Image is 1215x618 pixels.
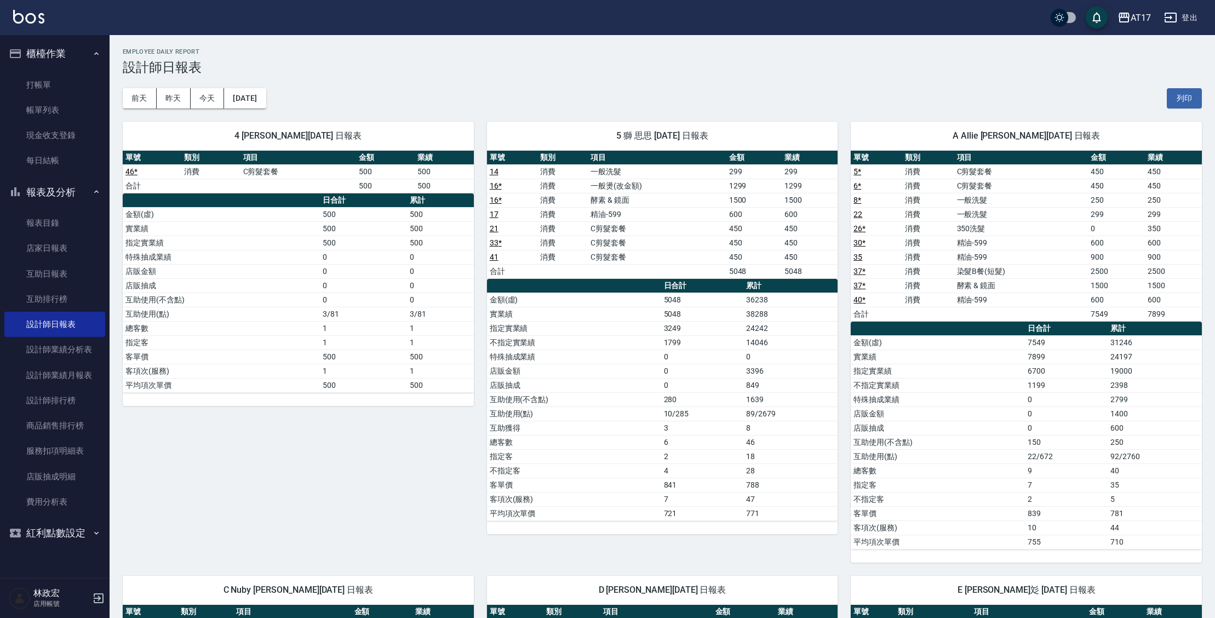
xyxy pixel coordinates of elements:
td: 299 [1145,207,1202,221]
td: 10/285 [661,407,744,421]
td: 1 [407,364,474,378]
a: 費用分析表 [4,489,105,514]
td: 6700 [1025,364,1108,378]
td: 7 [661,492,744,506]
h2: Employee Daily Report [123,48,1202,55]
td: 客項次(服務) [487,492,661,506]
td: 3249 [661,321,744,335]
td: 450 [1088,164,1145,179]
td: 互助使用(點) [851,449,1025,463]
td: 280 [661,392,744,407]
button: 前天 [123,88,157,108]
td: 0 [407,293,474,307]
td: 實業績 [851,350,1025,364]
a: 設計師排行榜 [4,388,105,413]
td: 450 [782,250,838,264]
td: 500 [320,207,407,221]
td: 0 [661,350,744,364]
a: 店家日報表 [4,236,105,261]
td: 500 [320,378,407,392]
th: 日合計 [1025,322,1108,336]
td: 客項次(服務) [123,364,320,378]
td: C剪髮套餐 [240,164,357,179]
td: 指定客 [851,478,1025,492]
th: 日合計 [320,193,407,208]
span: D [PERSON_NAME][DATE] 日報表 [500,585,825,596]
td: 2398 [1108,378,1202,392]
td: 7899 [1145,307,1202,321]
td: 46 [743,435,838,449]
td: C剪髮套餐 [954,179,1088,193]
span: 4 [PERSON_NAME][DATE] 日報表 [136,130,461,141]
span: A Allie [PERSON_NAME][DATE] 日報表 [864,130,1189,141]
td: 250 [1145,193,1202,207]
td: 40 [1108,463,1202,478]
td: 771 [743,506,838,520]
td: 消費 [181,164,240,179]
td: 500 [407,350,474,364]
td: 消費 [537,236,588,250]
td: C剪髮套餐 [954,164,1088,179]
div: AT17 [1131,11,1151,25]
th: 類別 [902,151,954,165]
td: 特殊抽成業績 [851,392,1025,407]
td: 一般洗髮 [588,164,726,179]
td: 消費 [902,221,954,236]
td: 8 [743,421,838,435]
td: 0 [320,264,407,278]
td: 1 [320,364,407,378]
td: 788 [743,478,838,492]
td: 5048 [661,293,744,307]
td: 5 [1108,492,1202,506]
th: 單號 [123,151,181,165]
th: 業績 [415,151,473,165]
a: 服務扣項明細表 [4,438,105,463]
td: 7549 [1025,335,1108,350]
td: 500 [415,164,473,179]
th: 金額 [726,151,782,165]
td: 店販抽成 [123,278,320,293]
td: 消費 [902,264,954,278]
a: 41 [490,253,498,261]
td: 2 [1025,492,1108,506]
a: 店販抽成明細 [4,464,105,489]
a: 帳單列表 [4,98,105,123]
td: 1299 [782,179,838,193]
table: a dense table [851,151,1202,322]
th: 金額 [1088,151,1145,165]
td: 710 [1108,535,1202,549]
td: 1500 [1088,278,1145,293]
td: C剪髮套餐 [588,250,726,264]
td: 店販抽成 [851,421,1025,435]
button: 列印 [1167,88,1202,108]
td: 500 [407,207,474,221]
td: 客單價 [123,350,320,364]
td: 500 [356,164,415,179]
td: 指定客 [123,335,320,350]
td: 指定實業績 [487,321,661,335]
td: 450 [726,250,782,264]
td: 精油-599 [954,293,1088,307]
td: 600 [1088,293,1145,307]
td: 24242 [743,321,838,335]
td: 客單價 [487,478,661,492]
td: 7549 [1088,307,1145,321]
td: 消費 [902,278,954,293]
td: 金額(虛) [487,293,661,307]
td: 6 [661,435,744,449]
table: a dense table [123,151,474,193]
th: 單號 [487,151,537,165]
td: 實業績 [123,221,320,236]
td: 酵素 & 鏡面 [954,278,1088,293]
span: 5 獅 思思 [DATE] 日報表 [500,130,825,141]
td: 450 [726,236,782,250]
a: 互助排行榜 [4,287,105,312]
td: 600 [1088,236,1145,250]
td: 消費 [537,207,588,221]
td: 1639 [743,392,838,407]
td: 0 [743,350,838,364]
td: 35 [1108,478,1202,492]
td: 721 [661,506,744,520]
td: 精油-599 [954,250,1088,264]
td: 500 [407,221,474,236]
